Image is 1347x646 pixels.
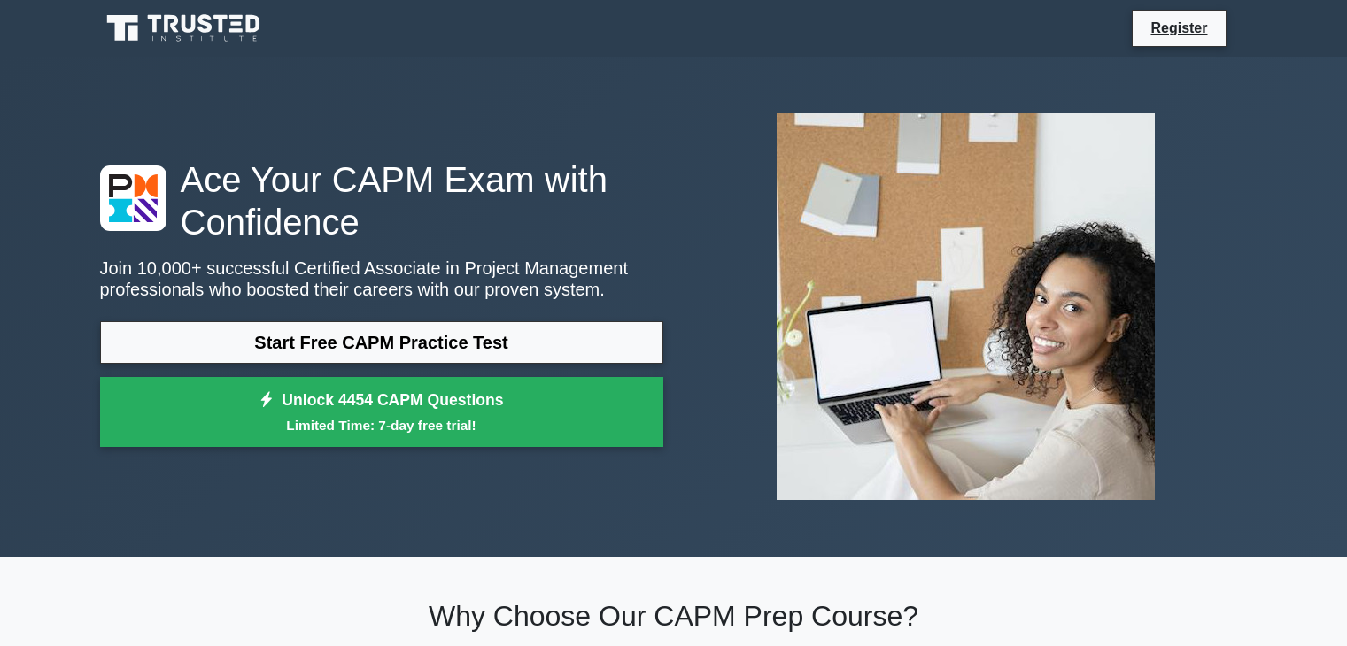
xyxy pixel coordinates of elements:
a: Register [1140,17,1218,39]
p: Join 10,000+ successful Certified Associate in Project Management professionals who boosted their... [100,258,663,300]
h1: Ace Your CAPM Exam with Confidence [100,158,663,243]
a: Start Free CAPM Practice Test [100,321,663,364]
a: Unlock 4454 CAPM QuestionsLimited Time: 7-day free trial! [100,377,663,448]
h2: Why Choose Our CAPM Prep Course? [100,599,1248,633]
small: Limited Time: 7-day free trial! [122,415,641,435]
